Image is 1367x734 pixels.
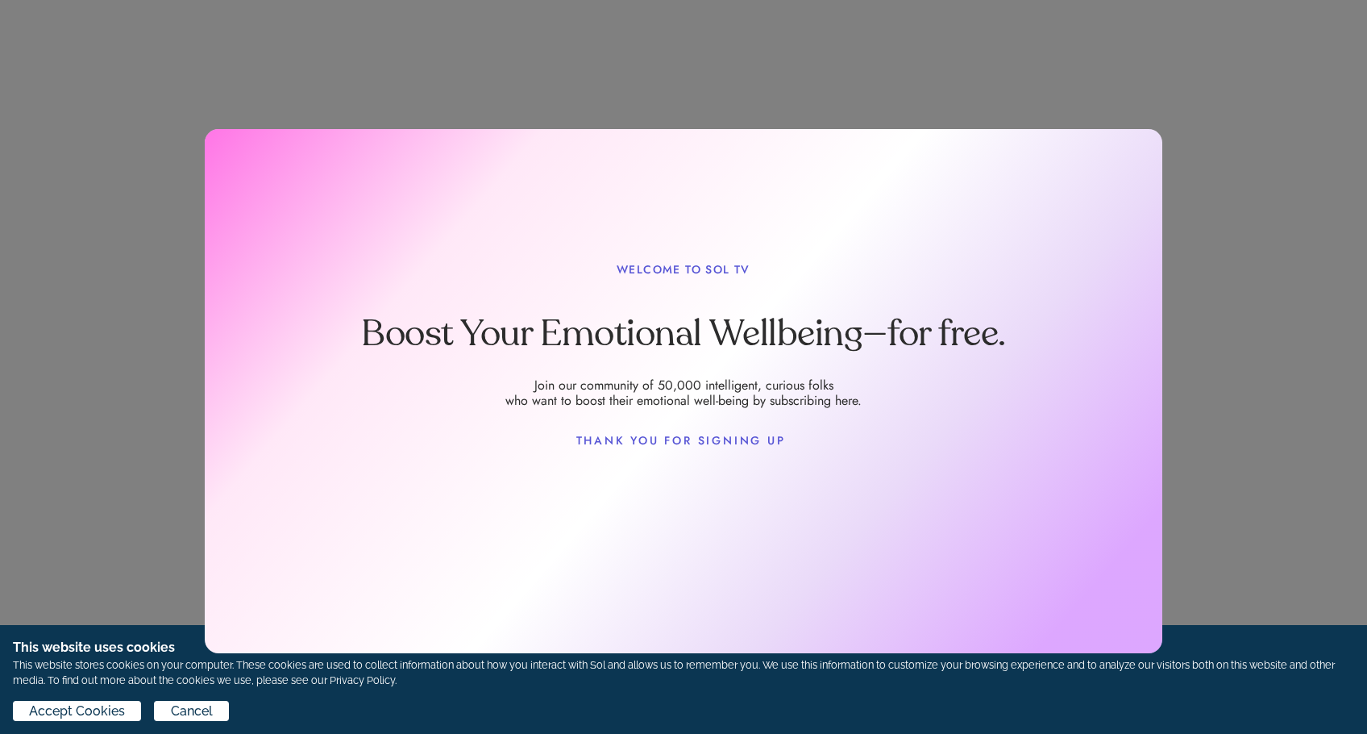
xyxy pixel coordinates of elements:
p: WELCOME TO SOL TV [218,263,1149,277]
p: This website stores cookies on your computer. These cookies are used to collect information about... [13,657,1354,688]
p: THANK YOU FOR SIGNING UP [576,432,792,448]
h1: This website uses cookies [13,638,1354,657]
span: Accept Cookies [29,702,125,721]
h1: Boost Your Emotional Wellbeing—for free. [218,317,1149,353]
button: Cancel [154,701,228,721]
button: Accept Cookies [13,701,141,721]
span: Cancel [171,702,213,721]
p: Join our community of 50,000 intelligent, curious folks who want to boost their emotional well-be... [218,377,1149,408]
